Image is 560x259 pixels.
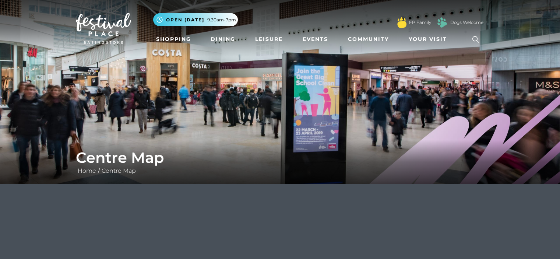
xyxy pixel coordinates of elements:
[166,17,204,23] span: Open [DATE]
[409,19,431,26] a: FP Family
[207,17,236,23] span: 9.30am-7pm
[76,13,131,44] img: Festival Place Logo
[208,32,238,46] a: Dining
[252,32,286,46] a: Leisure
[70,149,490,175] div: /
[300,32,331,46] a: Events
[153,32,194,46] a: Shopping
[409,35,447,43] span: Your Visit
[345,32,392,46] a: Community
[100,167,138,174] a: Centre Map
[76,149,485,167] h1: Centre Map
[450,19,485,26] a: Dogs Welcome!
[406,32,454,46] a: Your Visit
[153,13,238,26] button: Open [DATE] 9.30am-7pm
[76,167,98,174] a: Home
